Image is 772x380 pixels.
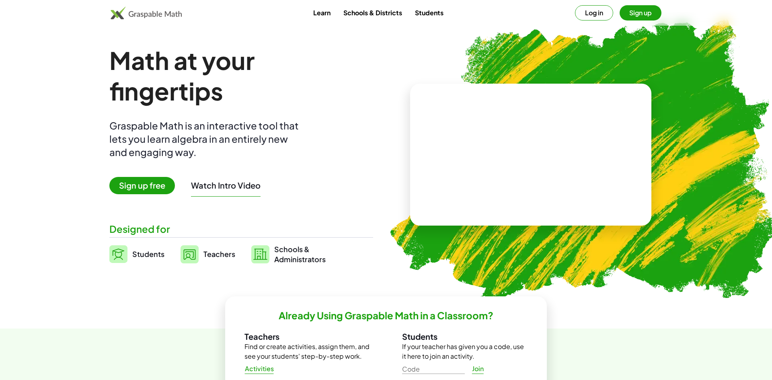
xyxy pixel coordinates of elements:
[251,245,269,263] img: svg%3e
[109,119,302,159] div: Graspable Math is an interactive tool that lets you learn algebra in an entirely new and engaging...
[244,365,274,373] span: Activities
[337,5,409,20] a: Schools & Districts
[274,244,326,264] span: Schools & Administrators
[470,125,591,185] video: What is this? This is dynamic math notation. Dynamic math notation plays a central role in how Gr...
[238,362,280,376] a: Activities
[132,249,164,259] span: Students
[244,331,370,342] h3: Teachers
[191,180,261,191] button: Watch Intro Video
[465,362,491,376] a: Join
[203,249,235,259] span: Teachers
[409,5,450,20] a: Students
[109,45,365,106] h1: Math at your fingertips
[181,244,235,264] a: Teachers
[307,5,337,20] a: Learn
[181,245,199,263] img: svg%3e
[109,245,127,263] img: svg%3e
[109,177,175,194] span: Sign up free
[109,244,164,264] a: Students
[402,331,528,342] h3: Students
[575,5,613,21] button: Log in
[472,365,484,373] span: Join
[109,222,373,236] div: Designed for
[244,342,370,361] p: Find or create activities, assign them, and see your students' step-by-step work.
[279,309,493,322] h2: Already Using Graspable Math in a Classroom?
[402,342,528,361] p: If your teacher has given you a code, use it here to join an activity.
[620,5,661,21] button: Sign up
[251,244,326,264] a: Schools &Administrators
